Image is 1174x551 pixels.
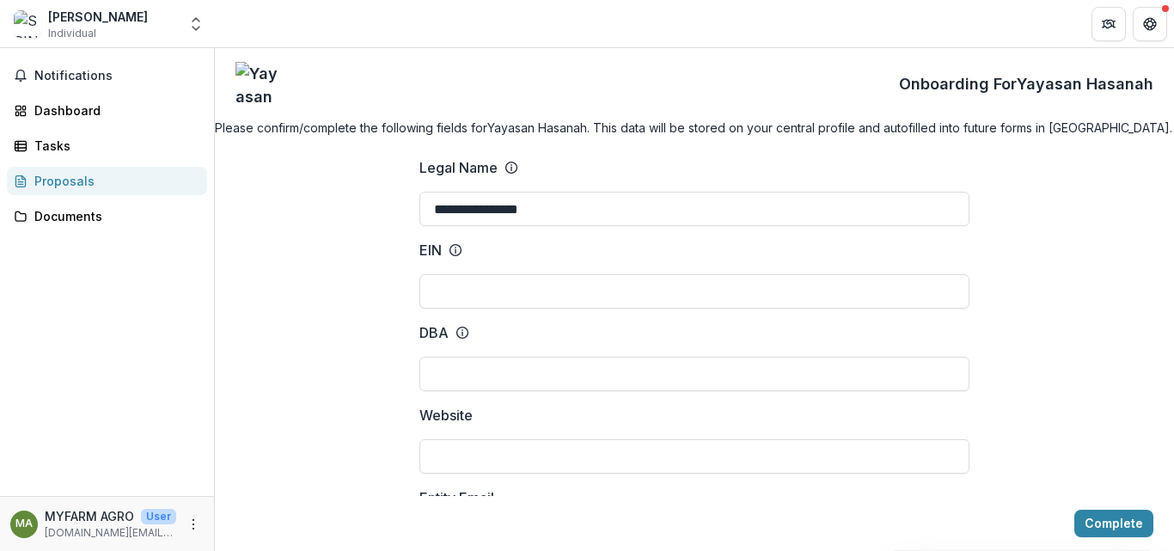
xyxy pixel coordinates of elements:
[7,96,207,125] a: Dashboard
[1133,7,1167,41] button: Get Help
[7,62,207,89] button: Notifications
[183,514,204,535] button: More
[419,322,449,343] p: DBA
[34,101,193,119] div: Dashboard
[1074,510,1153,537] button: Complete
[45,507,134,525] p: MYFARM AGRO
[15,518,33,530] div: MYFARM AGRO
[1091,7,1126,41] button: Partners
[7,167,207,195] a: Proposals
[184,7,208,41] button: Open entity switcher
[7,132,207,160] a: Tasks
[48,8,148,26] div: [PERSON_NAME]
[899,72,1153,95] p: Onboarding For Yayasan Hasanah
[45,525,176,541] p: [DOMAIN_NAME][EMAIL_ADDRESS][DOMAIN_NAME]
[419,487,494,508] p: Entity Email
[7,202,207,230] a: Documents
[48,26,96,41] span: Individual
[34,137,193,155] div: Tasks
[419,240,442,260] p: EIN
[235,62,278,105] img: Yayasan Hasanah logo
[34,207,193,225] div: Documents
[419,405,473,425] p: Website
[34,172,193,190] div: Proposals
[141,509,176,524] p: User
[419,157,498,178] p: Legal Name
[34,69,200,83] span: Notifications
[215,119,1174,137] h4: Please confirm/complete the following fields for Yayasan Hasanah . This data will be stored on yo...
[14,10,41,38] img: SRINATH ARUMUGAM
